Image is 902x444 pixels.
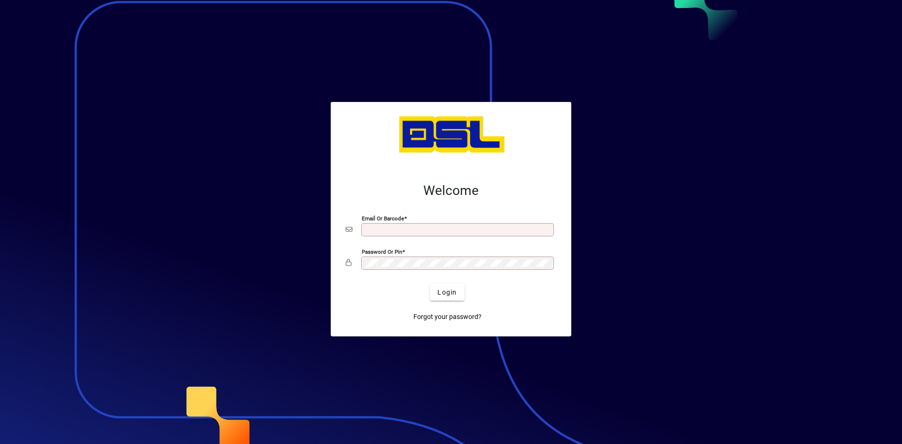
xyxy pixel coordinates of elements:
[346,183,556,199] h2: Welcome
[410,308,485,325] a: Forgot your password?
[437,288,457,297] span: Login
[362,249,402,255] mat-label: Password or Pin
[413,312,482,322] span: Forgot your password?
[362,215,404,222] mat-label: Email or Barcode
[430,284,464,301] button: Login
